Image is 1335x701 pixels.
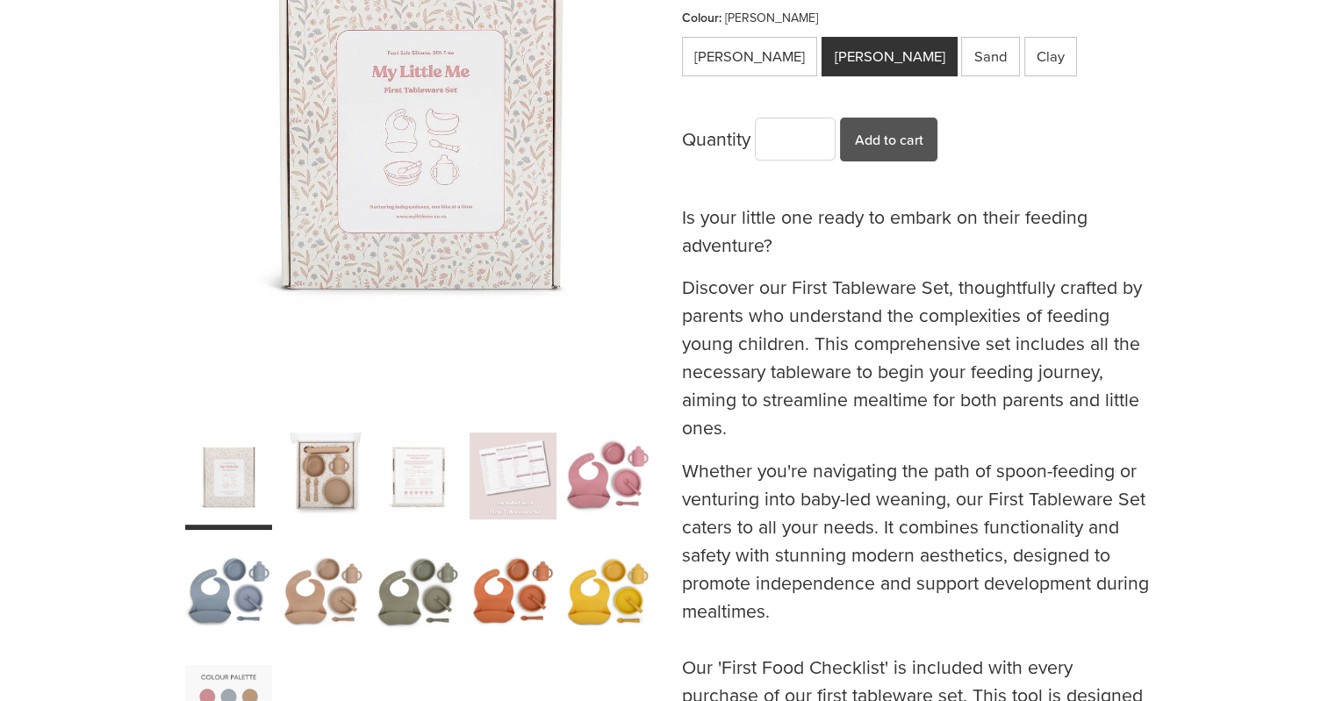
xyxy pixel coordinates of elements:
[840,118,937,161] button: Add to cart
[682,118,840,160] div: Quantity
[682,273,1150,441] p: Discover our First Tableware Set, thoughtfully crafted by parents who understand the complexities...
[682,37,818,76] div: [PERSON_NAME]
[682,9,725,26] span: Colour:
[822,37,958,76] div: [PERSON_NAME]
[682,203,1150,259] p: Is your little one ready to embark on their feeding adventure?
[725,9,822,26] span: [PERSON_NAME]
[1024,37,1078,76] div: Clay
[961,37,1020,76] div: Sand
